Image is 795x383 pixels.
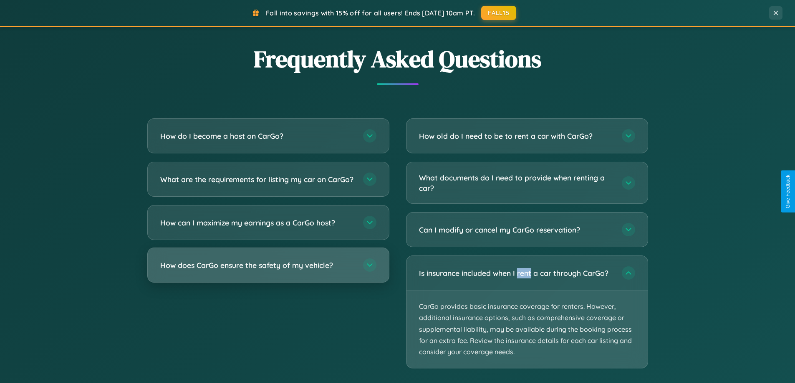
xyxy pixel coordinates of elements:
[160,174,355,185] h3: What are the requirements for listing my car on CarGo?
[266,9,475,17] span: Fall into savings with 15% off for all users! Ends [DATE] 10am PT.
[419,131,613,141] h3: How old do I need to be to rent a car with CarGo?
[147,43,648,75] h2: Frequently Asked Questions
[785,175,791,208] div: Give Feedback
[160,260,355,270] h3: How does CarGo ensure the safety of my vehicle?
[406,290,648,368] p: CarGo provides basic insurance coverage for renters. However, additional insurance options, such ...
[419,268,613,278] h3: Is insurance included when I rent a car through CarGo?
[160,218,355,228] h3: How can I maximize my earnings as a CarGo host?
[160,131,355,141] h3: How do I become a host on CarGo?
[419,173,613,193] h3: What documents do I need to provide when renting a car?
[419,225,613,235] h3: Can I modify or cancel my CarGo reservation?
[481,6,516,20] button: FALL15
